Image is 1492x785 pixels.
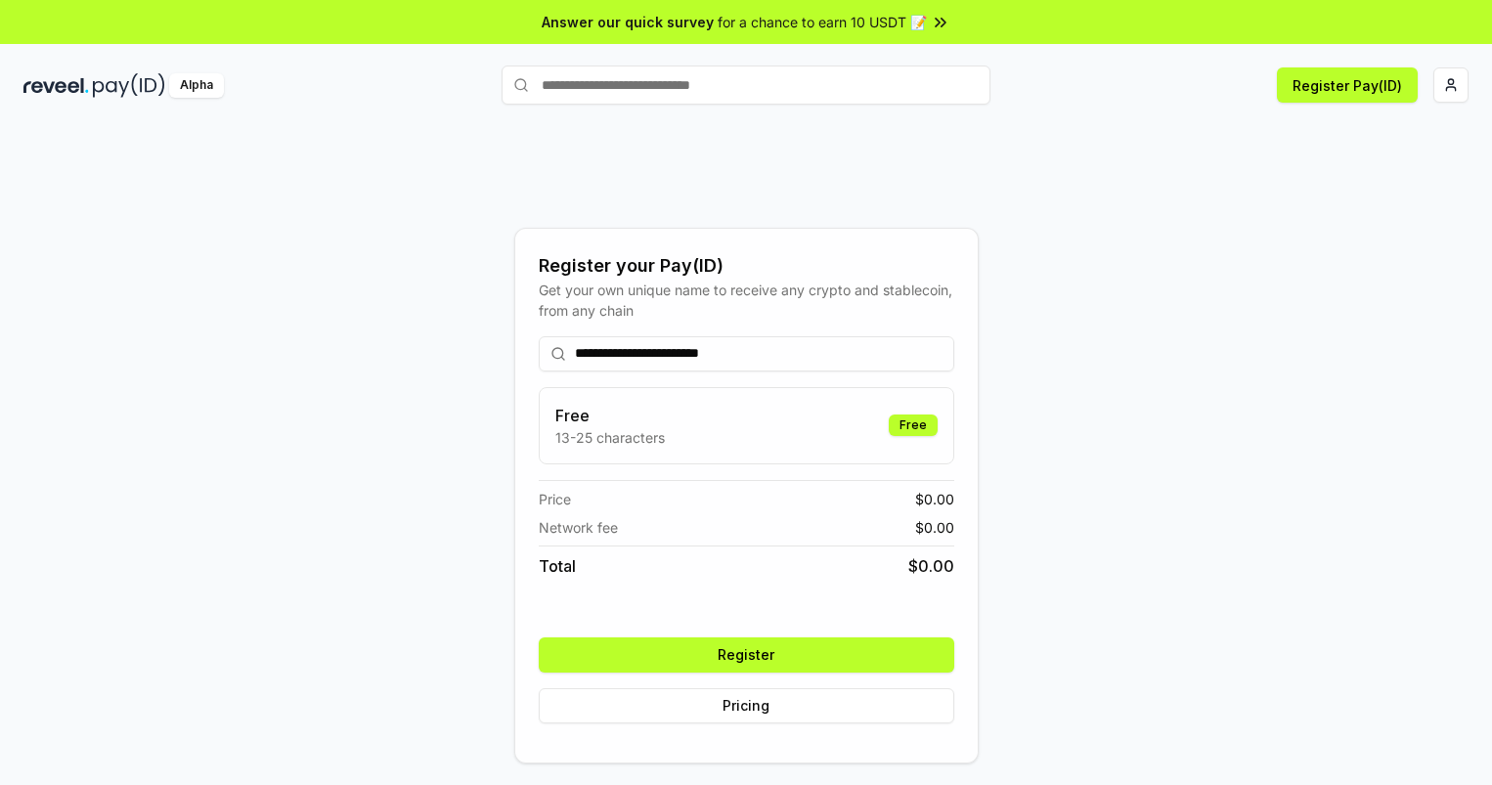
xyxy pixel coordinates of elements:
[93,73,165,98] img: pay_id
[555,427,665,448] p: 13-25 characters
[539,489,571,509] span: Price
[908,554,954,578] span: $ 0.00
[539,517,618,538] span: Network fee
[23,73,89,98] img: reveel_dark
[555,404,665,427] h3: Free
[915,517,954,538] span: $ 0.00
[169,73,224,98] div: Alpha
[539,554,576,578] span: Total
[539,688,954,723] button: Pricing
[889,414,938,436] div: Free
[539,280,954,321] div: Get your own unique name to receive any crypto and stablecoin, from any chain
[915,489,954,509] span: $ 0.00
[1277,67,1418,103] button: Register Pay(ID)
[539,637,954,673] button: Register
[542,12,714,32] span: Answer our quick survey
[539,252,954,280] div: Register your Pay(ID)
[718,12,927,32] span: for a chance to earn 10 USDT 📝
